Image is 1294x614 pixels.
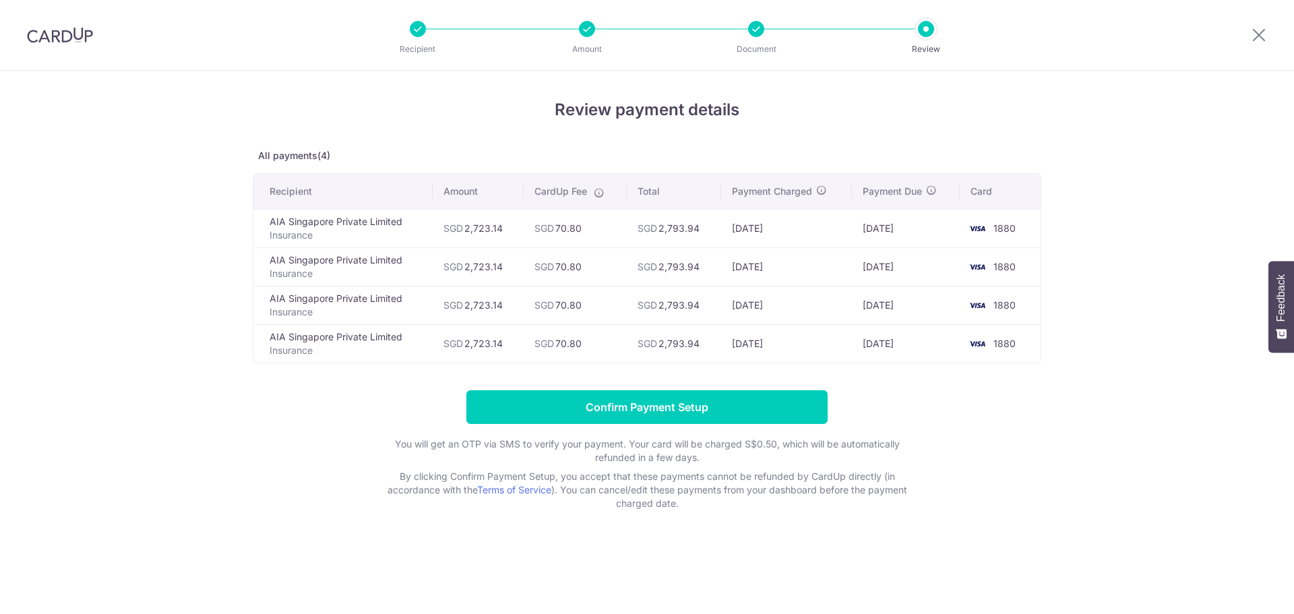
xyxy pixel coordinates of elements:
p: Insurance [270,228,422,242]
td: [DATE] [852,209,960,247]
td: 70.80 [524,209,627,247]
td: 2,723.14 [433,209,524,247]
td: [DATE] [721,286,852,324]
th: Recipient [253,174,433,209]
span: 1880 [993,299,1016,311]
img: <span class="translation_missing" title="translation missing: en.account_steps.new_confirm_form.b... [964,220,991,237]
td: AIA Singapore Private Limited [253,247,433,286]
span: SGD [638,222,657,234]
span: Feedback [1275,274,1287,321]
td: [DATE] [721,324,852,363]
th: Amount [433,174,524,209]
td: [DATE] [852,286,960,324]
td: 2,793.94 [627,247,720,286]
span: CardUp Fee [534,185,587,198]
img: <span class="translation_missing" title="translation missing: en.account_steps.new_confirm_form.b... [964,336,991,352]
td: [DATE] [852,247,960,286]
span: 1880 [993,261,1016,272]
h4: Review payment details [253,98,1041,122]
td: AIA Singapore Private Limited [253,209,433,247]
td: AIA Singapore Private Limited [253,324,433,363]
span: SGD [638,299,657,311]
span: SGD [443,261,463,272]
a: Terms of Service [477,484,551,495]
td: 70.80 [524,286,627,324]
span: Payment Charged [732,185,812,198]
span: SGD [534,222,554,234]
td: 70.80 [524,247,627,286]
th: Card [960,174,1041,209]
img: <span class="translation_missing" title="translation missing: en.account_steps.new_confirm_form.b... [964,259,991,275]
td: 2,793.94 [627,286,720,324]
td: 2,723.14 [433,247,524,286]
td: 70.80 [524,324,627,363]
span: SGD [638,261,657,272]
td: [DATE] [852,324,960,363]
span: SGD [443,222,463,234]
p: Review [876,42,976,56]
p: Insurance [270,344,422,357]
td: 2,793.94 [627,209,720,247]
td: [DATE] [721,247,852,286]
button: Feedback - Show survey [1268,261,1294,352]
p: Recipient [368,42,468,56]
input: Confirm Payment Setup [466,390,828,424]
span: SGD [534,261,554,272]
span: SGD [443,299,463,311]
span: SGD [638,338,657,349]
p: Insurance [270,267,422,280]
td: 2,793.94 [627,324,720,363]
td: AIA Singapore Private Limited [253,286,433,324]
p: You will get an OTP via SMS to verify your payment. Your card will be charged S$0.50, which will ... [377,437,917,464]
th: Total [627,174,720,209]
span: 1880 [993,338,1016,349]
span: SGD [534,338,554,349]
p: All payments(4) [253,149,1041,162]
span: Payment Due [863,185,922,198]
p: Amount [537,42,637,56]
td: 2,723.14 [433,286,524,324]
p: By clicking Confirm Payment Setup, you accept that these payments cannot be refunded by CardUp di... [377,470,917,510]
span: 1880 [993,222,1016,234]
span: SGD [534,299,554,311]
img: <span class="translation_missing" title="translation missing: en.account_steps.new_confirm_form.b... [964,297,991,313]
td: [DATE] [721,209,852,247]
td: 2,723.14 [433,324,524,363]
img: CardUp [27,27,93,43]
p: Insurance [270,305,422,319]
p: Document [706,42,806,56]
span: SGD [443,338,463,349]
